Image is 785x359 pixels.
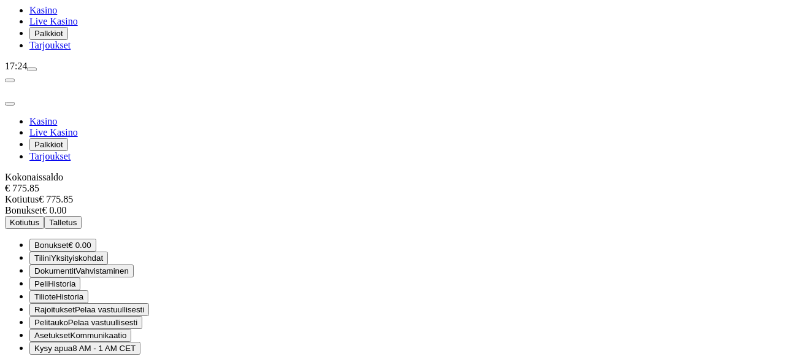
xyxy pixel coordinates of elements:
[75,305,144,314] span: Pelaa vastuullisesti
[29,151,71,161] a: Tarjoukset
[29,127,78,137] a: Live Kasino
[34,292,56,301] span: Tiliote
[10,218,39,227] span: Kotiutus
[5,172,780,194] div: Kokonaissaldo
[5,116,780,162] nav: Main menu
[34,241,69,250] span: Bonukset
[27,68,37,71] button: menu
[29,138,68,151] button: Palkkiot
[29,316,142,329] button: clock iconPelitaukoPelaa vastuullisesti
[34,331,71,340] span: Asetukset
[51,253,103,263] span: Yksityiskohdat
[71,331,127,340] span: Kommunikaatio
[5,194,39,204] span: Kotiutus
[34,29,63,38] span: Palkkiot
[29,329,131,342] button: info iconAsetuksetKommunikaatio
[29,5,57,15] a: Kasino
[34,279,48,288] span: Peli
[5,183,780,194] div: € 775.85
[72,344,136,353] span: 8 AM - 1 AM CET
[29,303,149,316] button: limits iconRajoituksetPelaa vastuullisesti
[48,279,75,288] span: Historia
[29,116,57,126] a: Kasino
[29,264,134,277] button: doc iconDokumentitVahvistaminen
[34,253,51,263] span: Tilini
[5,216,44,229] button: Kotiutus
[29,239,96,252] button: smiley iconBonukset€ 0.00
[29,27,68,40] button: Palkkiot
[5,5,780,51] nav: Main menu
[5,79,15,82] button: chevron-left icon
[68,318,137,327] span: Pelaa vastuullisesti
[5,205,780,216] div: € 0.00
[34,266,75,276] span: Dokumentit
[5,61,27,71] span: 17:24
[34,305,75,314] span: Rajoitukset
[34,318,68,327] span: Pelitauko
[44,216,82,229] button: Talletus
[69,241,91,250] span: € 0.00
[29,252,108,264] button: user iconTiliniYksityiskohdat
[29,16,78,26] a: Live Kasino
[29,290,88,303] button: credit-card iconTilioteHistoria
[34,140,63,149] span: Palkkiot
[5,102,15,106] button: close
[34,344,72,353] span: Kysy apua
[75,266,128,276] span: Vahvistaminen
[5,194,780,205] div: € 775.85
[29,40,71,50] a: Tarjoukset
[29,277,80,290] button: 777 iconPeliHistoria
[29,342,140,355] button: chat iconKysy apua8 AM - 1 AM CET
[56,292,83,301] span: Historia
[49,218,77,227] span: Talletus
[5,205,42,215] span: Bonukset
